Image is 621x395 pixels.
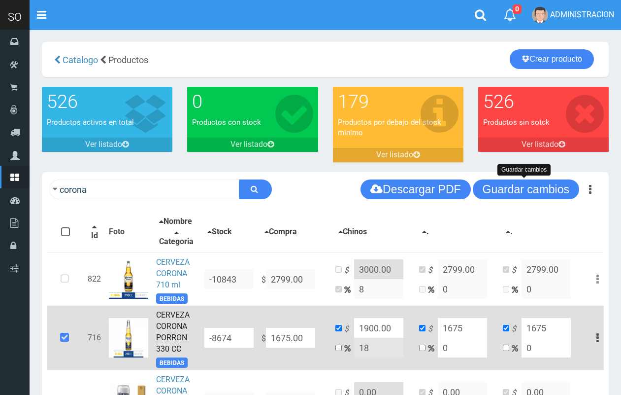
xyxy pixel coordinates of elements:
i: $ [512,265,522,276]
font: 0 [192,91,202,112]
button: Stock [204,226,235,238]
a: Ver listado [42,138,172,152]
font: Ver listado [376,150,413,159]
button: Guardar cambios [473,180,579,199]
a: Ver listado [187,138,318,152]
img: User Image [532,7,548,23]
font: 526 [483,91,514,112]
img: ... [109,259,148,299]
button: Id [88,222,101,242]
font: Ver listado [230,140,267,149]
a: CERVEZA CORONA PORRON 330 CC [156,310,190,354]
a: Ver listado [333,148,463,162]
span: Catalogo [63,55,98,65]
button: Compra [261,226,300,238]
button: . [419,226,432,238]
td: $ [258,306,331,370]
input: Ingrese su busqueda [49,180,239,199]
i: $ [428,323,438,335]
div: Guardar cambios [497,164,551,176]
font: Productos por debajo del stock minimo [338,118,441,137]
a: Ver listado [478,138,609,152]
img: ... [109,318,148,358]
td: 822 [84,252,105,306]
font: Productos sin sotck [483,118,550,127]
span: Productos [108,55,148,65]
button: Categoria [156,228,196,248]
th: Foto [105,212,152,252]
td: 716 [84,306,105,370]
a: Catalogo [61,55,98,65]
i: $ [512,323,522,335]
font: 179 [338,91,369,112]
font: Productos activos en total [47,118,134,127]
td: $ [258,252,331,306]
span: BEBIDAS [156,293,188,304]
button: Nombre [156,215,195,228]
i: $ [344,323,354,335]
font: Productos con stock [192,118,261,127]
a: Crear producto [510,49,594,69]
button: Chinos [335,226,370,238]
font: Ver listado [85,140,122,149]
i: $ [428,265,438,276]
button: Descargar PDF [360,180,470,199]
font: Ver listado [522,140,558,149]
i: $ [344,265,354,276]
span: 0 [513,4,522,14]
button: . [503,226,516,238]
font: 526 [47,91,78,112]
span: ADMINISTRACION [550,10,614,19]
a: CERVEZA CORONA 710 ml [156,257,190,289]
